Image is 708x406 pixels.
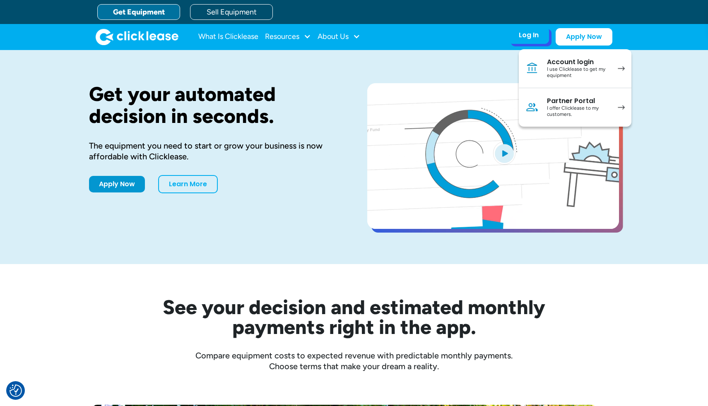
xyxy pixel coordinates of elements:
h2: See your decision and estimated monthly payments right in the app. [122,297,586,337]
div: About Us [318,29,360,45]
a: What Is Clicklease [198,29,258,45]
div: Account login [547,58,609,66]
div: Log In [519,31,539,39]
a: Account loginI use Clicklease to get my equipment [519,49,631,88]
img: Bank icon [525,62,539,75]
nav: Log In [519,49,631,127]
div: The equipment you need to start or grow your business is now affordable with Clicklease. [89,140,341,162]
img: Person icon [525,101,539,114]
a: Get Equipment [97,4,180,20]
div: Partner Portal [547,97,609,105]
a: open lightbox [367,83,619,229]
a: Learn More [158,175,218,193]
img: arrow [618,105,625,110]
img: Revisit consent button [10,384,22,397]
div: Resources [265,29,311,45]
a: Apply Now [556,28,612,46]
img: arrow [618,66,625,71]
img: Clicklease logo [96,29,178,45]
div: I offer Clicklease to my customers. [547,105,609,118]
a: Partner PortalI offer Clicklease to my customers. [519,88,631,127]
h1: Get your automated decision in seconds. [89,83,341,127]
div: I use Clicklease to get my equipment [547,66,609,79]
button: Consent Preferences [10,384,22,397]
img: Blue play button logo on a light blue circular background [493,142,515,165]
div: Compare equipment costs to expected revenue with predictable monthly payments. Choose terms that ... [89,350,619,372]
a: Sell Equipment [190,4,273,20]
a: home [96,29,178,45]
a: Apply Now [89,176,145,192]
